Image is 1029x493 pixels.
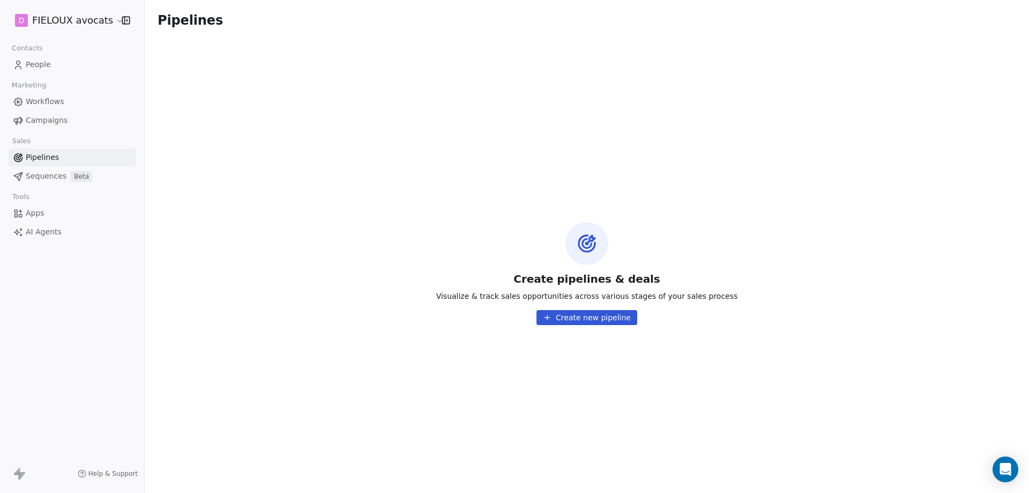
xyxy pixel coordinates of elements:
span: AI Agents [26,226,62,238]
a: People [9,56,136,73]
span: Campaigns [26,115,68,126]
a: Apps [9,204,136,222]
span: Sequences [26,171,66,182]
div: Open Intercom Messenger [993,457,1018,482]
span: Contacts [7,40,47,56]
span: Pipelines [26,152,59,163]
a: Workflows [9,93,136,111]
span: Pipelines [158,13,223,28]
a: Campaigns [9,112,136,129]
span: Marketing [7,77,51,93]
a: Help & Support [78,469,138,478]
a: Pipelines [9,149,136,166]
button: Create new pipeline [536,310,637,325]
span: Beta [71,171,92,182]
span: FIELOUX avocats [32,13,113,27]
a: SequencesBeta [9,167,136,185]
a: AI Agents [9,223,136,241]
span: Create pipelines & deals [513,271,660,286]
span: People [26,59,51,70]
span: D [19,15,25,26]
span: Help & Support [88,469,138,478]
span: Tools [8,189,34,205]
span: Sales [8,133,35,149]
button: DFIELOUX avocats [13,11,114,30]
span: Workflows [26,96,64,107]
span: Visualize & track sales opportunities across various stages of your sales process [436,291,738,301]
span: Apps [26,208,44,219]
